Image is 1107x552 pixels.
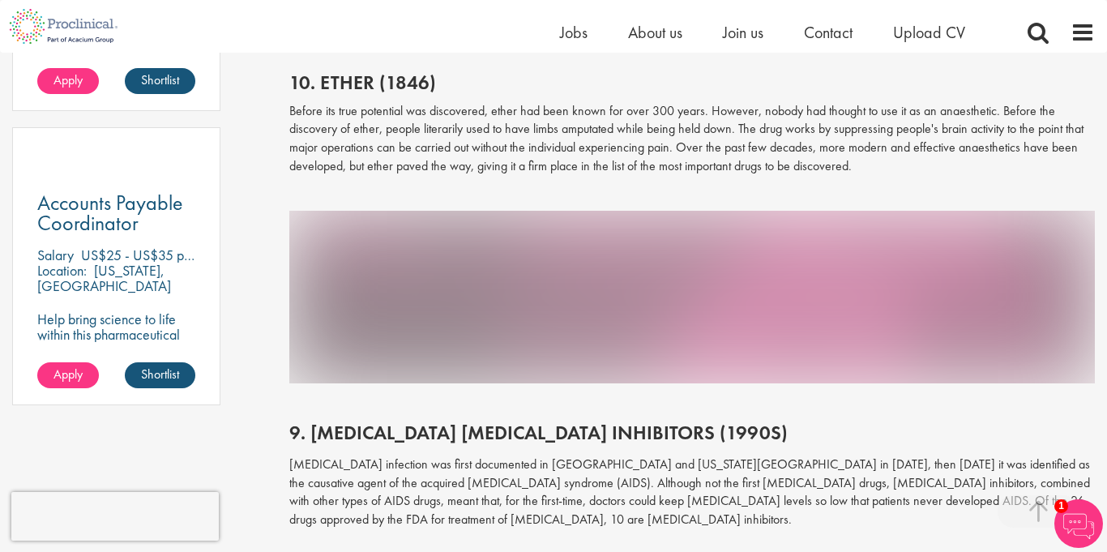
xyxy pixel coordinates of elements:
[53,366,83,383] span: Apply
[37,193,195,233] a: Accounts Payable Coordinator
[628,22,682,43] a: About us
[1054,499,1068,513] span: 1
[53,71,83,88] span: Apply
[289,456,1090,528] span: [MEDICAL_DATA] infection was first documented in [GEOGRAPHIC_DATA] and [US_STATE][GEOGRAPHIC_DATA...
[125,68,195,94] a: Shortlist
[37,68,99,94] a: Apply
[11,492,219,541] iframe: reCAPTCHA
[81,246,223,264] p: US$25 - US$35 per hour
[1054,499,1103,548] img: Chatbot
[723,22,763,43] a: Join us
[37,362,99,388] a: Apply
[560,22,588,43] a: Jobs
[37,246,74,264] span: Salary
[289,420,788,445] span: 9. [MEDICAL_DATA] [MEDICAL_DATA] inhibitors (1990s)
[893,22,965,43] a: Upload CV
[289,102,1096,176] p: Before its true potential was discovered, ether had been known for over 300 years. However, nobod...
[289,72,1096,93] h2: 10. Ether (1846)
[37,311,195,388] p: Help bring science to life within this pharmaceutical company by playing a key role in their fina...
[125,362,195,388] a: Shortlist
[37,261,171,295] p: [US_STATE], [GEOGRAPHIC_DATA]
[37,261,87,280] span: Location:
[37,189,183,237] span: Accounts Payable Coordinator
[289,211,1096,383] img: HIV PROTEASE INHIBITORS (1990S)
[804,22,853,43] a: Contact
